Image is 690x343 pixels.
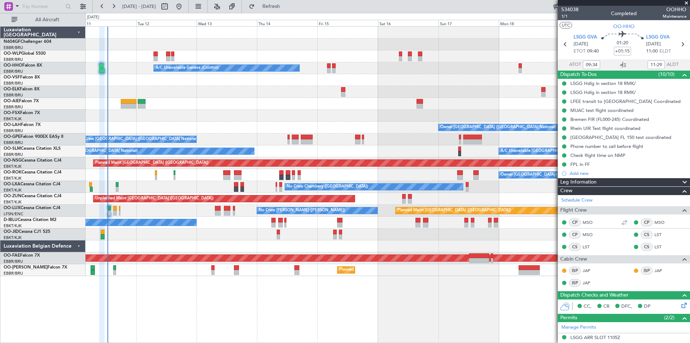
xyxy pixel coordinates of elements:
[560,22,572,28] button: UTC
[4,259,23,264] a: EBBR/BRU
[4,104,23,110] a: EBBR/BRU
[560,71,597,79] span: Dispatch To-Dos
[654,219,671,226] a: MSO
[156,63,218,73] div: A/C Unavailable Geneva (Cointrin)
[4,223,22,229] a: EBKT/KJK
[574,48,585,55] span: ETOT
[583,244,599,250] a: LST
[570,170,686,176] div: Add new
[4,182,20,186] span: OO-LXA
[4,111,20,115] span: OO-FSX
[4,63,22,68] span: OO-HHO
[663,6,686,13] span: OOHHO
[4,40,20,44] span: N604GF
[4,81,23,86] a: EBBR/BRU
[587,48,599,55] span: 09:40
[4,265,47,270] span: OO-[PERSON_NAME]
[4,116,22,122] a: EBKT/KJK
[4,188,22,193] a: EBKT/KJK
[501,170,598,180] div: Owner [GEOGRAPHIC_DATA]-[GEOGRAPHIC_DATA]
[4,194,22,198] span: OO-ZUN
[4,146,21,151] span: OO-SLM
[570,134,671,140] div: [GEOGRAPHIC_DATA] FL 150 test coordinated
[646,48,658,55] span: 11:00
[245,1,289,12] button: Refresh
[4,146,61,151] a: OO-SLMCessna Citation XLS
[561,13,579,19] span: 1/1
[287,181,368,192] div: No Crew Chambery ([GEOGRAPHIC_DATA])
[611,10,637,17] div: Completed
[560,206,587,215] span: Flight Crew
[570,143,643,149] div: Phone number to call before flight
[646,34,670,41] span: LSGG GVA
[4,123,21,127] span: OO-LAH
[95,193,213,204] div: Unplanned Maint [GEOGRAPHIC_DATA] ([GEOGRAPHIC_DATA])
[641,267,653,275] div: ISP
[654,231,671,238] a: LST
[4,218,18,222] span: D-IBLU
[4,158,22,163] span: OO-NSG
[122,3,156,10] span: [DATE] - [DATE]
[663,13,686,19] span: Maintenance
[4,230,19,234] span: OO-JID
[603,303,609,310] span: CR
[4,265,67,270] a: OO-[PERSON_NAME]Falcon 7X
[136,20,197,26] div: Tue 12
[4,111,40,115] a: OO-FSXFalcon 7X
[569,61,581,68] span: ATOT
[8,14,78,26] button: All Aircraft
[4,176,22,181] a: EBKT/KJK
[4,218,56,222] a: D-IBLUCessna Citation M2
[574,41,588,48] span: [DATE]
[4,135,20,139] span: OO-GPE
[583,219,599,226] a: MSO
[438,20,499,26] div: Sun 17
[583,280,599,286] a: JAP
[4,75,40,80] a: OO-VSFFalcon 8X
[613,23,635,30] span: OO-HHO
[4,158,61,163] a: OO-NSGCessna Citation CJ4
[569,243,581,251] div: CS
[570,161,590,167] div: FPL in FF
[4,123,41,127] a: OO-LAHFalcon 7X
[644,303,650,310] span: DP
[4,87,20,91] span: OO-ELK
[4,211,23,217] a: LFSN/ENC
[584,303,592,310] span: CC,
[19,17,76,22] span: All Aircraft
[641,231,653,239] div: CS
[561,324,596,331] a: Manage Permits
[95,158,208,168] div: Planned Maint [GEOGRAPHIC_DATA] ([GEOGRAPHIC_DATA])
[641,218,653,226] div: CP
[641,243,653,251] div: CS
[654,267,671,274] a: JAP
[654,244,671,250] a: LST
[560,314,577,322] span: Permits
[197,20,257,26] div: Wed 13
[76,20,136,26] div: Mon 11
[583,60,600,69] input: --:--
[4,140,23,145] a: EBBR/BRU
[22,1,63,12] input: Trip Number
[570,89,636,95] div: LSGG Hdlg in section 18 RMK/
[570,116,649,122] div: Bremen FIR (FL000-245) Coordinated
[4,92,23,98] a: EBBR/BRU
[658,71,675,78] span: (10/10)
[570,125,640,131] div: Rhein UIR Test flight coordinated
[4,235,22,240] a: EBKT/KJK
[560,178,597,186] span: Leg Information
[499,20,559,26] div: Mon 18
[4,230,50,234] a: OO-JIDCessna CJ1 525
[621,303,632,310] span: DFC,
[501,146,634,157] div: A/C Unavailable [GEOGRAPHIC_DATA] ([GEOGRAPHIC_DATA] National)
[397,205,511,216] div: Planned Maint [GEOGRAPHIC_DATA] ([GEOGRAPHIC_DATA])
[4,194,61,198] a: OO-ZUNCessna Citation CJ4
[4,182,60,186] a: OO-LXACessna Citation CJ4
[560,187,572,195] span: Crew
[574,34,597,41] span: LSGG GVA
[4,75,20,80] span: OO-VSF
[4,51,46,56] a: OO-WLPGlobal 5500
[4,206,60,210] a: OO-LUXCessna Citation CJ4
[440,122,556,133] div: Owner [GEOGRAPHIC_DATA] ([GEOGRAPHIC_DATA] National)
[570,334,620,340] div: LSGG ARR SLOT 1105Z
